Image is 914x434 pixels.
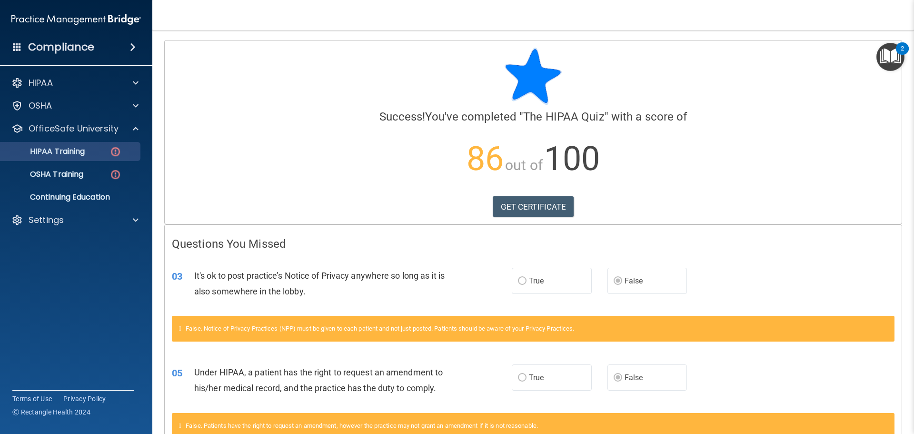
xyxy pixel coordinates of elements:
img: blue-star-rounded.9d042014.png [505,48,562,105]
h4: Compliance [28,40,94,54]
span: It's ok to post practice’s Notice of Privacy anywhere so long as it is also somewhere in the lobby. [194,271,445,296]
span: 86 [467,139,504,178]
span: 05 [172,367,182,379]
a: OfficeSafe University [11,123,139,134]
p: HIPAA Training [6,147,85,156]
span: 100 [544,139,600,178]
span: False. Notice of Privacy Practices (NPP) must be given to each patient and not just posted. Patie... [186,325,574,332]
span: True [529,373,544,382]
span: False [625,373,643,382]
input: True [518,278,527,285]
a: OSHA [11,100,139,111]
input: False [614,374,622,382]
img: danger-circle.6113f641.png [109,146,121,158]
button: Open Resource Center, 2 new notifications [876,43,904,71]
span: True [529,276,544,285]
img: danger-circle.6113f641.png [109,169,121,181]
input: False [614,278,622,285]
span: False [625,276,643,285]
span: Success! [379,110,426,123]
span: Under HIPAA, a patient has the right to request an amendment to his/her medical record, and the p... [194,367,443,393]
p: OSHA Training [6,170,83,179]
img: PMB logo [11,10,141,29]
span: False. Patients have the right to request an amendment, however the practice may not grant an ame... [186,422,538,429]
input: True [518,374,527,382]
a: HIPAA [11,77,139,89]
span: out of [505,157,543,173]
p: OfficeSafe University [29,123,119,134]
p: Continuing Education [6,192,136,202]
span: The HIPAA Quiz [523,110,604,123]
a: Settings [11,214,139,226]
a: Privacy Policy [63,394,106,404]
span: 03 [172,271,182,282]
div: 2 [901,49,904,61]
p: Settings [29,214,64,226]
p: HIPAA [29,77,53,89]
h4: You've completed " " with a score of [172,111,894,123]
a: Terms of Use [12,394,52,404]
h4: Questions You Missed [172,238,894,250]
p: OSHA [29,100,52,111]
a: GET CERTIFICATE [493,196,574,217]
iframe: Drift Widget Chat Controller [866,368,903,404]
span: Ⓒ Rectangle Health 2024 [12,407,90,417]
